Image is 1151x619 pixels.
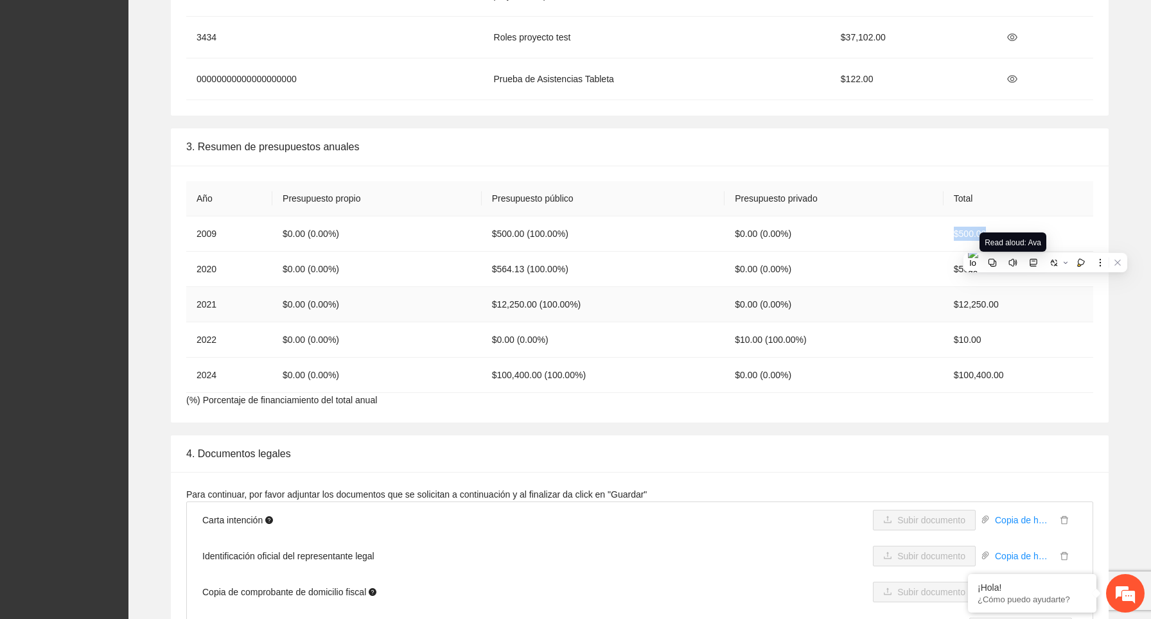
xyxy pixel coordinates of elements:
[482,252,725,287] td: $564.13 (100.00%)
[211,6,242,37] div: Minimizar ventana de chat en vivo
[186,435,1093,472] div: 4. Documentos legales
[981,515,990,524] span: paper-clip
[186,322,272,358] td: 2022
[944,358,1093,393] td: $100,400.00
[187,538,1093,574] li: Identificación oficial del representante legal
[978,595,1087,604] p: ¿Cómo puedo ayudarte?
[725,216,944,252] td: $0.00 (0.00%)
[272,287,482,322] td: $0.00 (0.00%)
[202,513,273,527] span: Carta intención
[186,252,272,287] td: 2020
[186,181,272,216] th: Año
[265,516,273,524] span: question-circle
[725,181,944,216] th: Presupuesto privado
[484,58,830,100] td: Prueba de Asistencias Tableta
[482,287,725,322] td: $12,250.00 (100.00%)
[482,322,725,358] td: $0.00 (0.00%)
[202,585,376,599] span: Copia de comprobante de domicilio fiscal
[944,216,1093,252] td: $500.00
[873,582,976,602] button: uploadSubir documento
[171,166,1109,423] div: (%) Porcentaje de financiamiento del total anual
[186,128,1093,165] div: 3. Resumen de presupuestos anuales
[75,171,177,301] span: Estamos en línea.
[944,181,1093,216] th: Total
[186,216,272,252] td: 2009
[482,181,725,216] th: Presupuesto público
[186,287,272,322] td: 2021
[369,588,376,596] span: question-circle
[484,17,830,58] td: Roles proyecto test
[873,546,976,566] button: uploadSubir documento
[1003,74,1022,84] span: eye
[482,358,725,393] td: $100,400.00 (100.00%)
[830,58,992,100] td: $122.00
[272,252,482,287] td: $0.00 (0.00%)
[1057,549,1072,563] button: delete
[272,358,482,393] td: $0.00 (0.00%)
[1002,69,1023,89] button: eye
[981,551,990,560] span: paper-clip
[272,181,482,216] th: Presupuesto propio
[944,322,1093,358] td: $10.00
[873,510,976,530] button: uploadSubir documento
[830,17,992,58] td: $37,102.00
[482,216,725,252] td: $500.00 (100.00%)
[1003,32,1022,42] span: eye
[1057,513,1072,527] button: delete
[978,582,1087,593] div: ¡Hola!
[1057,516,1071,525] span: delete
[990,513,1057,527] a: Copia de hoja vacia 4.pdf
[6,351,245,396] textarea: Escriba su mensaje y pulse “Intro”
[944,252,1093,287] td: $564.13
[944,287,1093,322] td: $12,250.00
[990,549,1057,563] a: Copia de hoja vacia 4.pdf
[272,322,482,358] td: $0.00 (0.00%)
[272,216,482,252] td: $0.00 (0.00%)
[873,551,976,561] span: uploadSubir documento
[725,358,944,393] td: $0.00 (0.00%)
[186,17,484,58] td: 3434
[725,287,944,322] td: $0.00 (0.00%)
[873,587,976,597] span: uploadSubir documento
[725,322,944,358] td: $10.00 (100.00%)
[186,489,647,500] span: Para continuar, por favor adjuntar los documentos que se solicitan a continuación y al finalizar ...
[1002,27,1023,48] button: eye
[186,358,272,393] td: 2024
[873,515,976,525] span: uploadSubir documento
[725,252,944,287] td: $0.00 (0.00%)
[186,58,484,100] td: 00000000000000000000
[1057,552,1071,561] span: delete
[67,65,216,82] div: Chatee con nosotros ahora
